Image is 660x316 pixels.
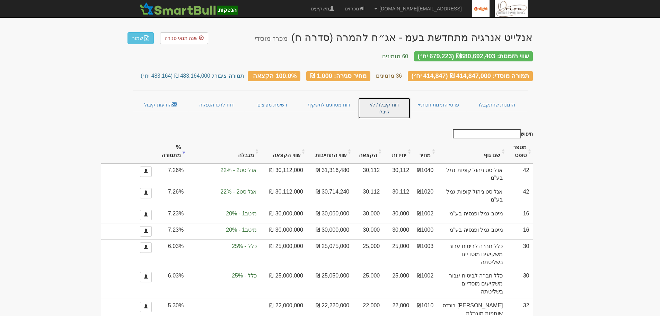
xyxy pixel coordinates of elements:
td: ₪1000 [413,223,437,239]
th: % מתמורה: activate to sort column ascending [155,140,187,163]
td: 30,000 [353,207,383,223]
a: הודעות קיבול [133,97,188,112]
td: 30,000,000 ₪ [260,207,306,223]
small: תמורה ציבורי: 483,164,000 ₪ (483,164 יח׳) [141,73,244,79]
th: שווי התחייבות: activate to sort column ascending [307,140,353,163]
a: שמור [127,32,154,44]
span: מיטב1 - 20% [191,226,257,234]
td: הקצאה בפועל לקבוצה 'מיטב1' 14.5% [187,207,260,223]
td: הקצאה בפועל לקבוצה 'כלל' 12.1% [187,239,260,269]
td: 25,000 [383,239,413,269]
td: 25,000,000 ₪ [260,269,306,299]
td: ₪1002 [413,207,437,223]
td: אנליסט ניהול קופות גמל בע"מ [437,185,506,207]
td: מיטב גמל ופנסיה בע"מ [437,207,506,223]
td: ₪1020 [413,185,437,207]
span: אנליסט2 - 22% [191,188,257,196]
td: 30,000,000 ₪ [307,223,353,239]
td: 42 [507,163,533,185]
a: שנה תנאי סגירה [160,32,208,44]
td: 30,000,000 ₪ [260,223,306,239]
td: 25,000 [353,239,383,269]
span: 100.0% הקצאה [253,72,297,79]
td: ₪1002 [413,269,437,299]
td: 7.26% [155,163,187,185]
div: תמורה מוסדי: 414,847,000 ₪ (414,847 יח׳) [408,71,533,81]
th: מגבלה: activate to sort column ascending [187,140,260,163]
img: SmartBull Logo [138,2,240,16]
td: הקצאה בפועל לקבוצה 'אנליסט2' 14.5% [187,185,260,207]
th: יחידות: activate to sort column ascending [383,140,413,163]
td: 25,000 [353,269,383,299]
td: כלל חברה לביטוח עבור משקיעים מוסדיים בשליטתה [437,239,506,269]
td: 30,112 [353,163,383,185]
label: חיפוש [450,129,533,138]
td: אנליסט ניהול קופות גמל בע"מ [437,163,506,185]
a: דוח לרכז הנפקה [188,97,244,112]
a: דוח קיבלו / לא קיבלו [358,97,410,119]
td: 30,000 [353,223,383,239]
div: מחיר סגירה: 1,000 ₪ [306,71,370,81]
td: 25,000 [383,269,413,299]
div: שווי הזמנות: ₪680,692,403 (679,223 יח׳) [414,51,533,61]
td: 6.03% [155,269,187,299]
a: דוח מסווגים לתשקיף [300,97,358,112]
td: 30,060,000 ₪ [307,207,353,223]
td: 30,714,240 ₪ [307,185,353,207]
td: 16 [507,207,533,223]
td: 7.23% [155,223,187,239]
small: 36 מזמינים [376,73,402,79]
td: 25,075,000 ₪ [307,239,353,269]
td: 30,112 [383,185,413,207]
td: 30,112,000 ₪ [260,185,306,207]
a: פרטי הזמנות זוכות [411,97,466,112]
small: 60 מזמינים [382,53,408,59]
th: מספר טופס: activate to sort column ascending [507,140,533,163]
td: 30,112,000 ₪ [260,163,306,185]
th: שם גוף : activate to sort column ascending [437,140,506,163]
span: כלל - 25% [191,272,257,280]
td: 30 [507,269,533,299]
div: אנלייט אנרגיה מתחדשת בעמ - אג״ח להמרה (סדרה ח) - הנפקה לציבור [255,32,533,43]
input: חיפוש [453,129,521,138]
th: מחיר : activate to sort column ascending [413,140,437,163]
small: מכרז מוסדי [255,35,288,42]
td: 30,112 [353,185,383,207]
td: 30,112 [383,163,413,185]
td: 31,316,480 ₪ [307,163,353,185]
td: ₪1040 [413,163,437,185]
span: שנה תנאי סגירה [165,35,197,41]
a: רשימת מפיצים [244,97,300,112]
td: הקצאה בפועל לקבוצה 'אנליסט2' 14.5% [187,163,260,185]
td: הקצאה בפועל לקבוצה 'כלל' 12.1% [187,269,260,299]
td: 6.03% [155,239,187,269]
td: ₪1003 [413,239,437,269]
span: אנליסט2 - 22% [191,166,257,174]
th: שווי הקצאה: activate to sort column ascending [260,140,306,163]
span: מיטב1 - 20% [191,210,257,218]
th: הקצאה: activate to sort column ascending [353,140,383,163]
td: 30,000 [383,207,413,223]
td: הקצאה בפועל לקבוצה 'מיטב1' 14.5% [187,223,260,239]
td: 7.26% [155,185,187,207]
td: מיטב גמל ופנסיה בע"מ [437,223,506,239]
td: כלל חברה לביטוח עבור משקיעים מוסדיים בשליטתה [437,269,506,299]
td: 7.23% [155,207,187,223]
a: הזמנות שהתקבלו [466,97,527,112]
td: 25,000,000 ₪ [260,239,306,269]
td: 42 [507,185,533,207]
td: 30 [507,239,533,269]
span: כלל - 25% [191,242,257,250]
td: 30,000 [383,223,413,239]
img: excel-file-white.png [144,35,149,41]
td: 25,050,000 ₪ [307,269,353,299]
td: 16 [507,223,533,239]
